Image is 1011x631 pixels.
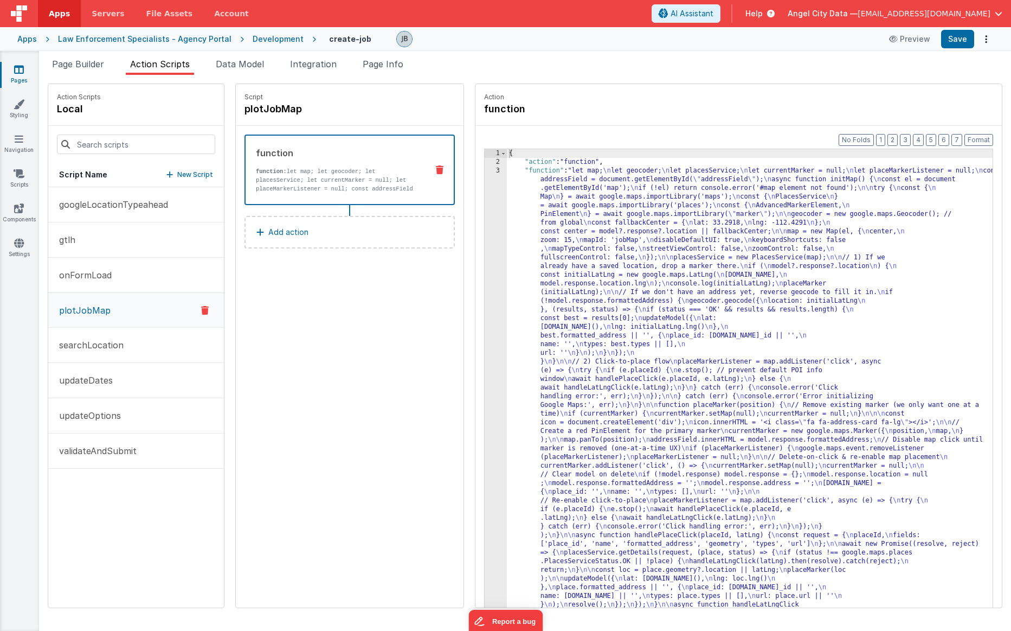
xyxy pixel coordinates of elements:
[256,146,419,160] div: function
[53,444,137,457] p: validateAndSubmit
[48,328,224,363] button: searchLocation
[244,101,407,117] h4: plotJobMap
[177,169,213,180] p: New Script
[788,8,1002,19] button: Angel City Data — [EMAIL_ADDRESS][DOMAIN_NAME]
[244,93,455,101] p: Script
[329,35,371,43] h4: create-job
[671,8,713,19] span: AI Assistant
[652,4,720,23] button: AI Assistant
[485,158,507,167] div: 2
[883,30,937,48] button: Preview
[48,363,224,398] button: updateDates
[745,8,763,19] span: Help
[146,8,193,19] span: File Assets
[48,258,224,293] button: onFormLoad
[839,134,874,146] button: No Folds
[53,198,168,211] p: googleLocationTypeahead
[858,8,990,19] span: [EMAIL_ADDRESS][DOMAIN_NAME]
[53,409,121,422] p: updateOptions
[57,93,101,101] p: Action Scripts
[49,8,70,19] span: Apps
[92,8,124,19] span: Servers
[363,59,403,69] span: Page Info
[52,59,104,69] span: Page Builder
[166,169,213,180] button: New Script
[48,398,224,434] button: updateOptions
[216,59,264,69] span: Data Model
[256,167,419,228] p: let map; let geocoder; let placesService; let currentMarker = null; let placeMarkerListener = nul...
[48,187,224,222] button: googleLocationTypeahead
[48,434,224,469] button: validateAndSubmit
[876,134,885,146] button: 1
[17,34,37,44] div: Apps
[290,59,337,69] span: Integration
[964,134,993,146] button: Format
[57,101,101,117] h4: local
[53,233,75,246] p: gtlh
[941,30,974,48] button: Save
[913,134,924,146] button: 4
[53,304,111,317] p: plotJobMap
[48,293,224,328] button: plotJobMap
[57,135,215,154] input: Search scripts
[397,31,412,47] img: 9990944320bbc1bcb8cfbc08cd9c0949
[244,216,455,248] button: Add action
[926,134,936,146] button: 5
[268,226,308,239] p: Add action
[53,374,113,387] p: updateDates
[887,134,898,146] button: 2
[53,269,112,282] p: onFormLoad
[951,134,962,146] button: 7
[59,169,107,180] h5: Script Name
[485,149,507,158] div: 1
[130,59,190,69] span: Action Scripts
[978,31,994,47] button: Options
[788,8,858,19] span: Angel City Data —
[484,101,647,117] h4: function
[938,134,949,146] button: 6
[256,168,287,175] strong: function:
[58,34,231,44] div: Law Enforcement Specialists - Agency Portal
[53,339,124,352] p: searchLocation
[48,222,224,258] button: gtlh
[900,134,911,146] button: 3
[253,34,304,44] div: Development
[484,93,993,101] p: Action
